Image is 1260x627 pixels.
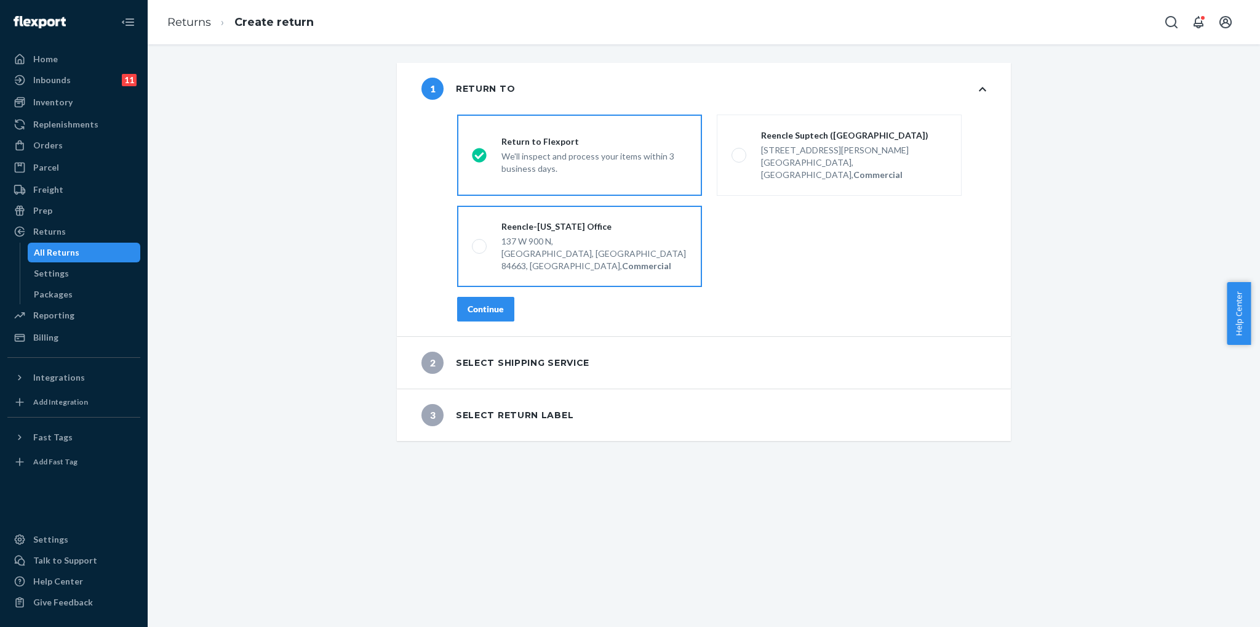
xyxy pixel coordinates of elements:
a: Replenishments [7,115,140,134]
div: All Returns [34,246,79,259]
div: Settings [34,267,69,280]
div: We'll inspect and process your items within 3 business days. [501,148,687,175]
button: Fast Tags [7,427,140,447]
a: Create return [234,15,314,29]
a: Returns [7,222,140,241]
a: Inbounds11 [7,70,140,90]
a: Help Center [7,572,140,591]
a: Add Fast Tag [7,452,140,472]
div: Fast Tags [33,431,73,443]
div: [GEOGRAPHIC_DATA], [GEOGRAPHIC_DATA] 84663, [GEOGRAPHIC_DATA], [501,248,687,272]
a: Packages [28,285,141,304]
a: Reporting [7,305,140,325]
a: All Returns [28,243,141,262]
button: Close Navigation [116,10,140,34]
a: Freight [7,180,140,200]
div: Orders [33,139,63,152]
a: Prep [7,201,140,220]
a: Talk to Support [7,551,140,570]
div: Reencle-[US_STATE] Office [501,220,687,233]
div: Inventory [33,96,73,108]
div: Replenishments [33,118,98,131]
a: Orders [7,136,140,155]
div: Freight [33,184,63,196]
div: Help Center [33,575,83,588]
div: 11 [122,74,137,86]
div: Select shipping service [421,352,589,374]
a: Parcel [7,158,140,177]
button: Open Search Box [1159,10,1184,34]
div: 137 W 900 N, [501,235,687,248]
div: Inbounds [33,74,71,86]
strong: Commercial [622,261,671,271]
button: Open notifications [1186,10,1211,34]
div: Prep [33,204,52,217]
div: Reencle Suptech ([GEOGRAPHIC_DATA]) [761,129,947,142]
div: Talk to Support [33,554,97,567]
span: 2 [421,352,444,374]
div: Billing [33,331,58,344]
div: Parcel [33,161,59,174]
a: Inventory [7,92,140,112]
div: Return to [421,78,515,100]
button: Give Feedback [7,593,140,612]
span: 1 [421,78,444,100]
div: Give Feedback [33,596,93,609]
strong: Commercial [853,169,903,180]
div: Returns [33,225,66,238]
button: Open account menu [1213,10,1238,34]
a: Add Integration [7,392,140,412]
a: Home [7,49,140,69]
div: Reporting [33,309,74,322]
a: Returns [167,15,211,29]
div: Return to Flexport [501,136,687,148]
a: Settings [7,530,140,549]
ol: breadcrumbs [157,4,324,41]
img: Flexport logo [14,16,66,28]
div: Add Fast Tag [33,456,78,467]
div: Packages [34,288,73,301]
a: Settings [28,264,141,283]
div: Add Integration [33,397,88,407]
div: [STREET_ADDRESS][PERSON_NAME] [761,144,947,156]
div: Continue [468,303,504,315]
div: [GEOGRAPHIC_DATA], [GEOGRAPHIC_DATA], [761,156,947,181]
div: Home [33,53,58,65]
span: 3 [421,404,444,426]
button: Integrations [7,368,140,387]
div: Select return label [421,404,573,426]
button: Continue [457,297,514,322]
div: Integrations [33,371,85,384]
button: Help Center [1227,282,1251,345]
div: Settings [33,533,68,546]
a: Billing [7,328,140,347]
